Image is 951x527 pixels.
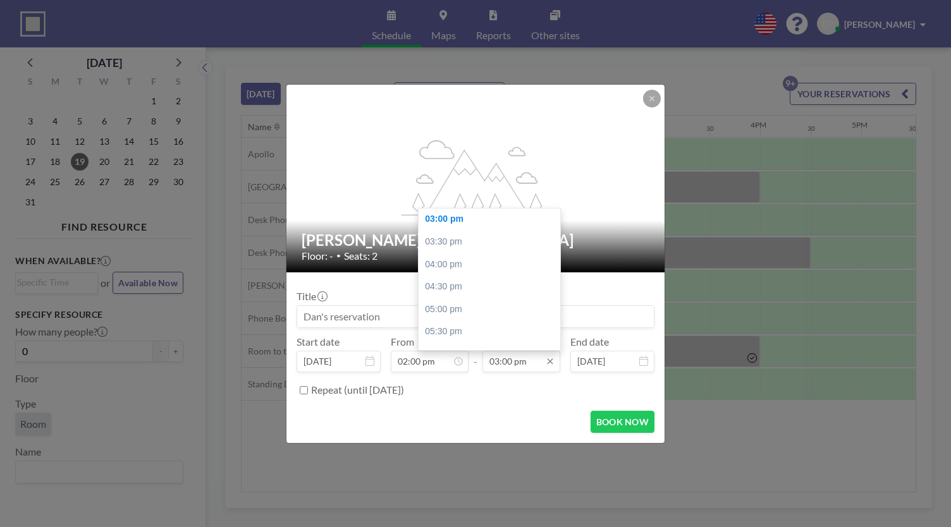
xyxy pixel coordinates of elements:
label: Repeat (until [DATE]) [311,384,404,396]
div: 06:00 pm [419,343,567,366]
div: 05:30 pm [419,320,567,343]
span: Floor: - [302,250,333,262]
div: 03:00 pm [419,208,567,231]
h2: [PERSON_NAME][GEOGRAPHIC_DATA] [302,231,651,250]
div: 05:00 pm [419,298,567,321]
div: 03:30 pm [419,231,567,253]
div: 04:00 pm [419,253,567,276]
button: BOOK NOW [591,411,654,433]
span: Seats: 2 [344,250,377,262]
label: End date [570,336,609,348]
input: Dan's reservation [297,306,654,327]
div: 04:30 pm [419,276,567,298]
label: Title [297,290,326,303]
span: • [336,251,341,260]
span: - [474,340,477,368]
label: From [391,336,414,348]
label: Start date [297,336,340,348]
